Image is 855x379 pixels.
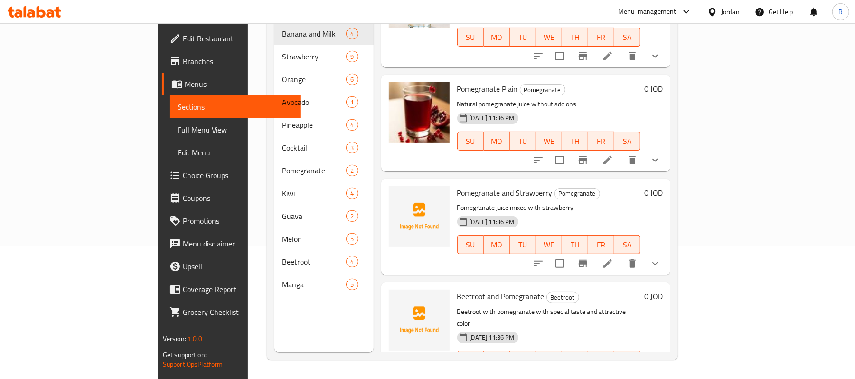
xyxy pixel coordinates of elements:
span: TH [566,30,584,44]
span: Grocery Checklist [183,306,293,318]
span: Pomegranate Plain [457,82,518,96]
a: Coverage Report [162,278,301,301]
div: items [346,74,358,85]
div: Banana and Milk4 [274,22,374,45]
span: Full Menu View [178,124,293,135]
div: items [346,28,358,39]
button: TH [562,132,588,151]
span: SU [461,238,480,252]
a: Branches [162,50,301,73]
div: items [346,279,358,290]
span: Pomegranate [282,165,346,176]
span: SA [618,238,637,252]
span: FR [592,238,611,252]
a: Full Menu View [170,118,301,141]
span: Beetroot [547,292,579,303]
span: 1 [347,98,357,107]
span: Select to update [550,150,570,170]
span: Cocktail [282,142,346,153]
div: items [346,233,358,245]
span: 4 [347,121,357,130]
button: FR [588,132,614,151]
h6: 0 JOD [644,186,663,199]
div: Orange6 [274,68,374,91]
span: TU [514,30,532,44]
svg: Show Choices [649,50,661,62]
svg: Show Choices [649,154,661,166]
span: MO [488,238,506,252]
button: TH [562,351,588,370]
span: TH [566,134,584,148]
span: [DATE] 11:36 PM [466,114,518,123]
span: 3 [347,143,357,152]
span: Sections [178,101,293,113]
div: Kiwi4 [274,182,374,205]
span: 4 [347,189,357,198]
button: FR [588,28,614,47]
a: Sections [170,95,301,118]
button: SU [457,351,484,370]
span: Select to update [550,254,570,274]
a: Upsell [162,255,301,278]
span: TU [514,134,532,148]
span: Branches [183,56,293,67]
button: TU [510,28,536,47]
span: SA [618,30,637,44]
button: delete [621,149,644,171]
div: Strawberry9 [274,45,374,68]
img: Beetroot and Pomegranate [389,290,450,351]
span: Version: [163,332,186,345]
a: Support.OpsPlatform [163,358,223,370]
button: show more [644,252,667,275]
span: Pomegranate [520,85,565,95]
span: Upsell [183,261,293,272]
button: TH [562,28,588,47]
button: MO [484,28,510,47]
button: sort-choices [527,252,550,275]
button: SU [457,235,484,254]
a: Promotions [162,209,301,232]
span: WE [540,30,558,44]
a: Edit menu item [602,50,613,62]
div: Cocktail3 [274,136,374,159]
button: SA [614,235,640,254]
span: 5 [347,280,357,289]
button: FR [588,235,614,254]
span: 2 [347,212,357,221]
button: SA [614,351,640,370]
h6: 0 JOD [644,290,663,303]
span: SU [461,30,480,44]
span: SU [461,134,480,148]
h6: 0 JOD [644,82,663,95]
div: Melon5 [274,227,374,250]
img: Pomegranate and Strawberry [389,186,450,247]
span: [DATE] 11:36 PM [466,218,518,227]
a: Grocery Checklist [162,301,301,323]
button: MO [484,132,510,151]
div: Pomegranate [554,188,600,199]
button: show more [644,45,667,67]
p: Pomegranate juice mixed with strawberry [457,202,641,214]
span: 9 [347,52,357,61]
span: WE [540,134,558,148]
div: Avocado1 [274,91,374,114]
span: Promotions [183,215,293,227]
span: Avocado [282,96,346,108]
button: SU [457,132,484,151]
span: Orange [282,74,346,85]
button: show more [644,149,667,171]
span: FR [592,134,611,148]
span: Menus [185,78,293,90]
span: R [838,7,843,17]
button: TU [510,351,536,370]
span: 6 [347,75,357,84]
a: Coupons [162,187,301,209]
span: SA [618,134,637,148]
span: 2 [347,166,357,175]
div: items [346,165,358,176]
button: SA [614,28,640,47]
div: items [346,188,358,199]
span: Kiwi [282,188,346,199]
span: 4 [347,257,357,266]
